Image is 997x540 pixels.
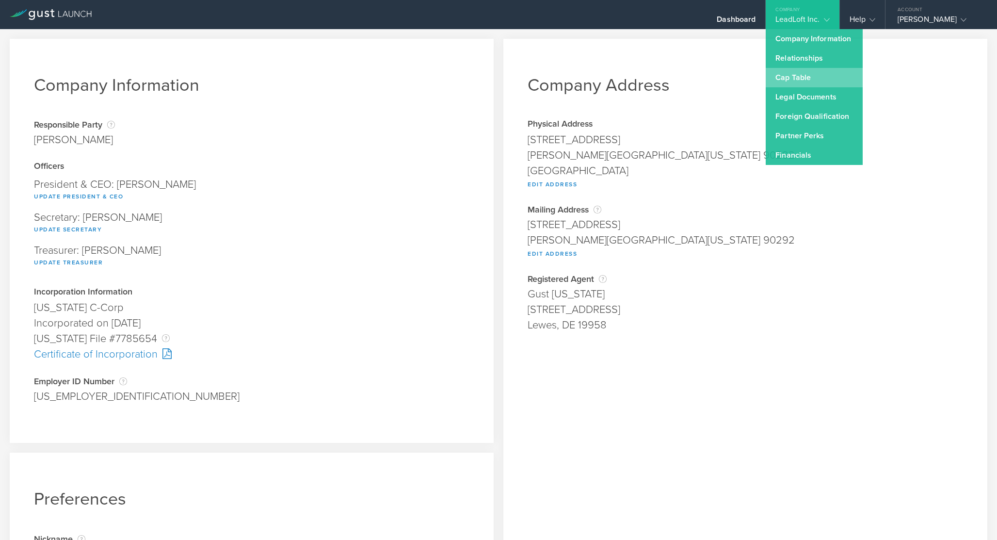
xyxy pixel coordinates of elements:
div: [PERSON_NAME] [34,132,115,147]
div: Help [850,15,875,29]
div: [STREET_ADDRESS] [528,217,963,232]
button: Update President & CEO [34,191,123,202]
div: President & CEO: [PERSON_NAME] [34,174,469,207]
div: [PERSON_NAME][GEOGRAPHIC_DATA][US_STATE] 90292 [528,147,963,163]
div: Dashboard [717,15,756,29]
h1: Company Address [528,75,963,96]
div: [US_STATE] File #7785654 [34,331,469,346]
h1: Preferences [34,489,469,509]
div: Employer ID Number [34,376,469,386]
div: Registered Agent [528,274,963,284]
div: LeadLoft Inc. [775,15,829,29]
div: Treasurer: [PERSON_NAME] [34,240,469,273]
div: Incorporation Information [34,288,469,297]
div: [PERSON_NAME] [898,15,980,29]
div: Gust [US_STATE] [528,286,963,302]
div: Physical Address [528,120,963,130]
div: Officers [34,162,469,172]
div: Mailing Address [528,205,963,214]
div: [US_STATE] C-Corp [34,300,469,315]
div: [GEOGRAPHIC_DATA] [528,163,963,179]
button: Edit Address [528,179,577,190]
button: Edit Address [528,248,577,260]
h1: Company Information [34,75,469,96]
div: [STREET_ADDRESS] [528,302,963,317]
div: [STREET_ADDRESS] [528,132,963,147]
div: [PERSON_NAME][GEOGRAPHIC_DATA][US_STATE] 90292 [528,232,963,248]
button: Update Secretary [34,224,102,235]
div: Incorporated on [DATE] [34,315,469,331]
button: Update Treasurer [34,257,103,268]
div: Responsible Party [34,120,115,130]
div: Certificate of Incorporation [34,346,469,362]
div: Lewes, DE 19958 [528,317,963,333]
div: Secretary: [PERSON_NAME] [34,207,469,240]
div: [US_EMPLOYER_IDENTIFICATION_NUMBER] [34,389,469,404]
